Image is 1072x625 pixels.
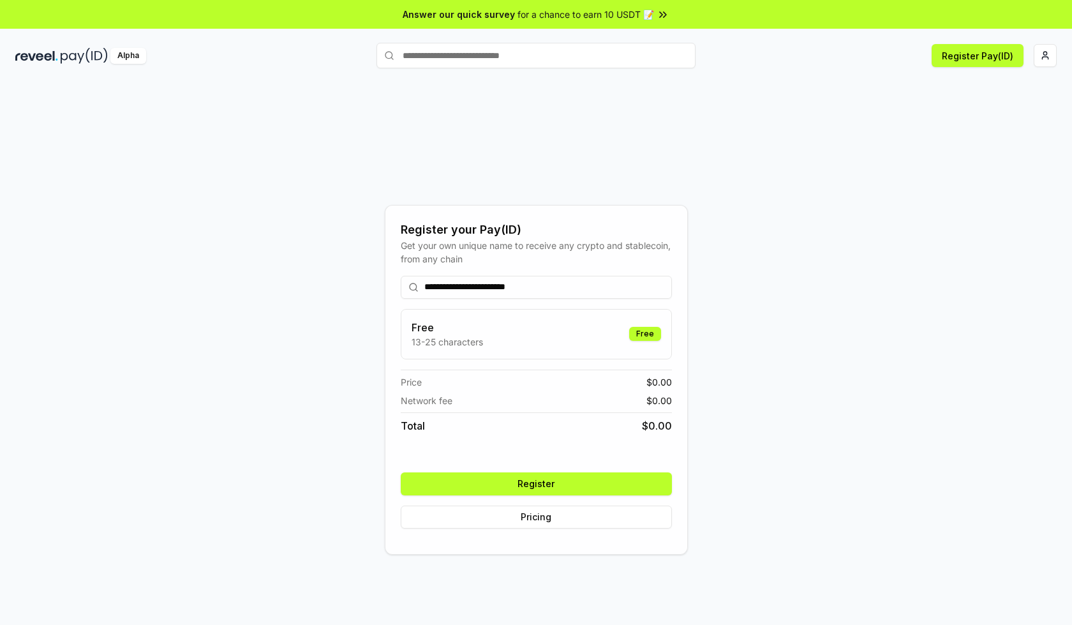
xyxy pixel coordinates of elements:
span: Total [401,418,425,433]
span: $ 0.00 [646,375,672,389]
div: Register your Pay(ID) [401,221,672,239]
div: Alpha [110,48,146,64]
span: for a chance to earn 10 USDT 📝 [517,8,654,21]
span: Network fee [401,394,452,407]
button: Register Pay(ID) [932,44,1024,67]
h3: Free [412,320,483,335]
img: reveel_dark [15,48,58,64]
img: pay_id [61,48,108,64]
p: 13-25 characters [412,335,483,349]
span: $ 0.00 [642,418,672,433]
button: Pricing [401,506,672,529]
button: Register [401,472,672,495]
span: $ 0.00 [646,394,672,407]
div: Free [629,327,661,341]
span: Price [401,375,422,389]
div: Get your own unique name to receive any crypto and stablecoin, from any chain [401,239,672,266]
span: Answer our quick survey [403,8,515,21]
